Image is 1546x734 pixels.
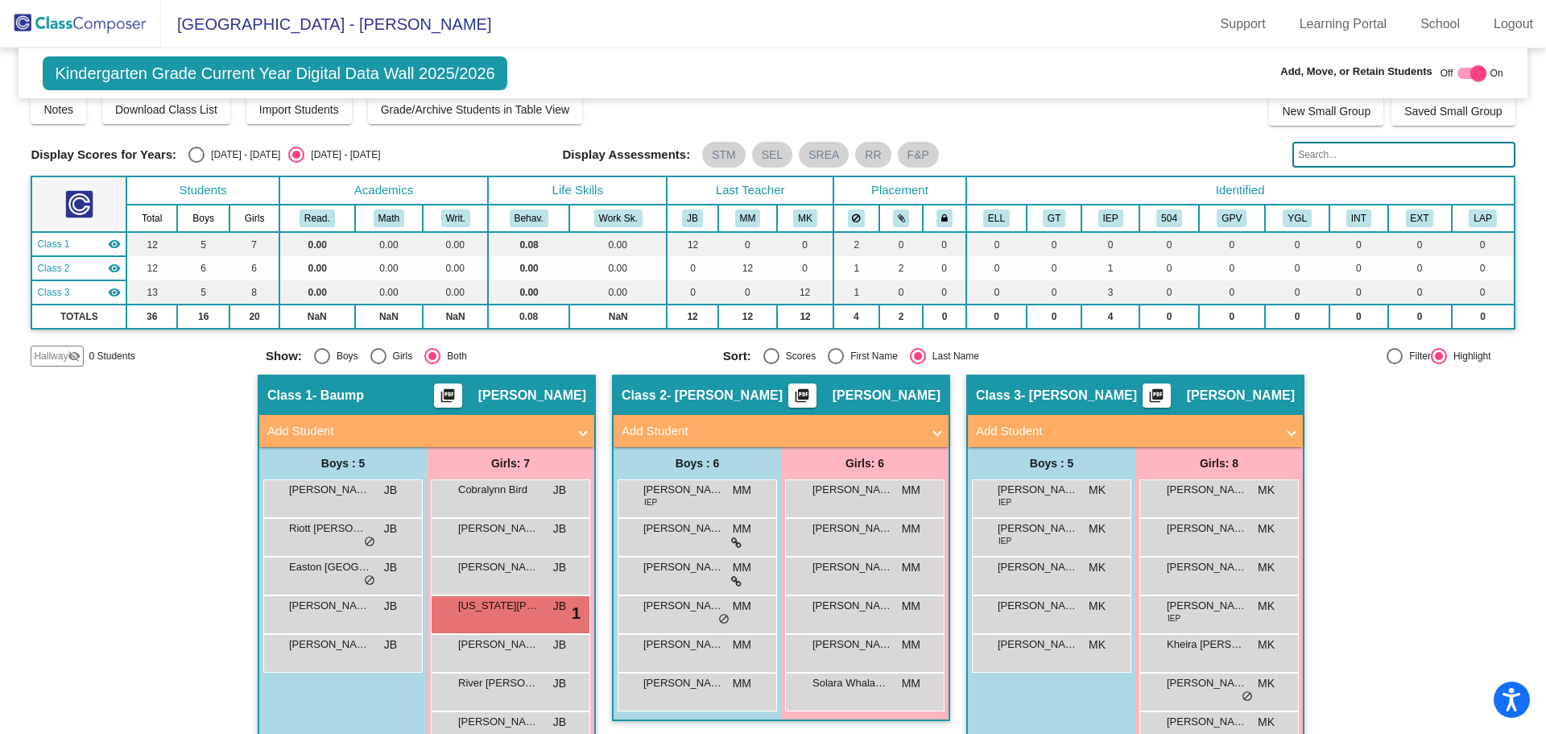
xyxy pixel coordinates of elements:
[833,305,879,329] td: 4
[1403,349,1431,363] div: Filter
[205,147,280,162] div: [DATE] - [DATE]
[229,232,279,256] td: 7
[998,637,1078,653] span: [PERSON_NAME]
[622,388,667,404] span: Class 2
[1282,105,1370,118] span: New Small Group
[458,637,539,653] span: [PERSON_NAME]
[1258,559,1275,576] span: MK
[1139,256,1198,280] td: 0
[1346,209,1371,227] button: INT
[968,415,1303,447] mat-expansion-panel-header: Add Student
[37,261,69,276] span: Class 2
[902,520,920,537] span: MM
[563,147,691,162] span: Display Assessments:
[1081,232,1139,256] td: 0
[1081,205,1139,232] th: Individualized Education Plan
[427,447,594,479] div: Girls: 7
[833,205,879,232] th: Keep away students
[735,209,761,227] button: MM
[488,256,569,280] td: 0.00
[569,305,667,329] td: NaN
[777,232,833,256] td: 0
[177,205,229,232] th: Boys
[289,637,370,653] span: [PERSON_NAME]
[423,232,488,256] td: 0.00
[667,232,717,256] td: 12
[1199,205,1265,232] th: Good Parent Volunteer
[718,280,777,305] td: 0
[1167,482,1247,498] span: [PERSON_NAME]
[553,520,566,537] span: JB
[259,415,594,447] mat-expansion-panel-header: Add Student
[438,388,457,410] mat-icon: picture_as_pdf
[458,520,539,537] span: [PERSON_NAME]
[279,280,355,305] td: 0.00
[812,482,893,498] span: [PERSON_NAME]
[37,285,69,300] span: Class 3
[572,601,581,625] span: 1
[781,447,949,479] div: Girls: 6
[733,559,751,576] span: MM
[1167,637,1247,653] span: Kheira [PERSON_NAME]
[812,598,893,614] span: [PERSON_NAME]
[983,209,1010,227] button: ELL
[667,176,833,205] th: Last Teacher
[1391,97,1515,126] button: Saved Small Group
[718,613,730,626] span: do_not_disturb_alt
[1388,232,1452,256] td: 0
[126,176,279,205] th: Students
[1329,280,1387,305] td: 0
[1329,256,1387,280] td: 0
[1269,97,1383,126] button: New Small Group
[777,280,833,305] td: 12
[682,209,703,227] button: JB
[1089,559,1106,576] span: MK
[614,447,781,479] div: Boys : 6
[1199,280,1265,305] td: 0
[1089,598,1106,615] span: MK
[998,482,1078,498] span: [PERSON_NAME]
[279,176,488,205] th: Academics
[1388,256,1452,280] td: 0
[1265,305,1329,329] td: 0
[177,305,229,329] td: 16
[1139,305,1198,329] td: 0
[788,384,816,408] button: Print Students Details
[1167,520,1247,537] span: [PERSON_NAME]
[667,256,717,280] td: 0
[300,209,335,227] button: Read.
[31,95,86,124] button: Notes
[115,103,217,116] span: Download Class List
[177,232,229,256] td: 5
[902,598,920,615] span: MM
[1452,205,1515,232] th: LAP
[1027,280,1081,305] td: 0
[126,305,177,329] td: 36
[43,103,73,116] span: Notes
[1287,11,1400,37] a: Learning Portal
[998,496,1011,508] span: IEP
[1490,66,1503,81] span: On
[1265,205,1329,232] th: Young for Grade Level
[246,95,352,124] button: Import Students
[43,56,506,90] span: Kindergarten Grade Current Year Digital Data Wall 2025/2026
[1452,232,1515,256] td: 0
[1027,205,1081,232] th: Gifted and Talented
[1199,256,1265,280] td: 0
[364,574,375,587] span: do_not_disturb_alt
[267,388,312,404] span: Class 1
[384,482,397,499] span: JB
[812,520,893,537] span: [PERSON_NAME]
[384,559,397,576] span: JB
[68,350,81,363] mat-icon: visibility_off
[667,280,717,305] td: 0
[1388,205,1452,232] th: Extrovert
[1167,559,1247,575] span: [PERSON_NAME]
[923,305,965,329] td: 0
[833,176,966,205] th: Placement
[643,482,724,498] span: [PERSON_NAME]
[966,232,1027,256] td: 0
[259,447,427,479] div: Boys : 5
[923,280,965,305] td: 0
[752,142,792,168] mat-chip: SEL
